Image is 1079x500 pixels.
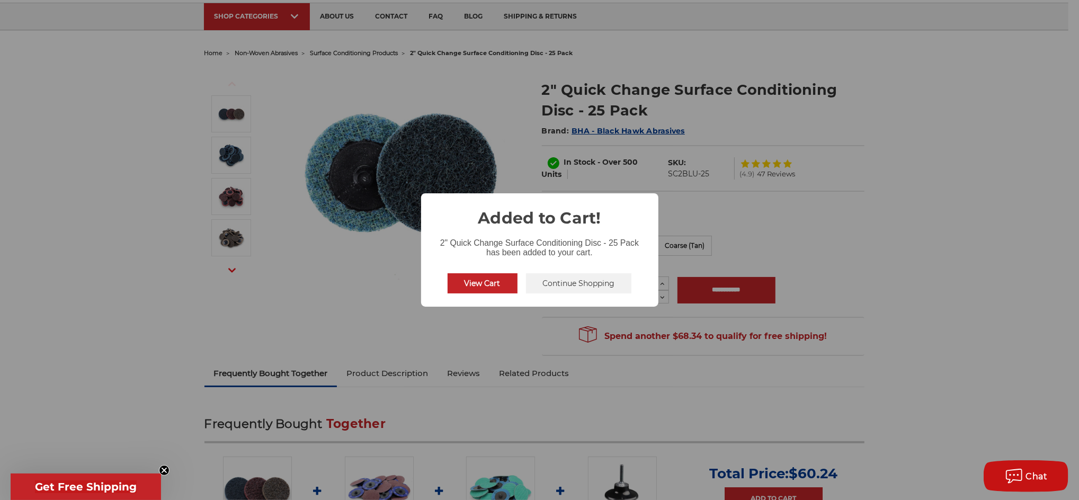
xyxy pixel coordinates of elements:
button: Continue Shopping [526,273,632,293]
span: Chat [1026,471,1048,481]
button: Close teaser [159,465,170,476]
button: View Cart [448,273,518,293]
span: Get Free Shipping [35,480,137,493]
button: Chat [984,460,1068,492]
div: 2" Quick Change Surface Conditioning Disc - 25 Pack has been added to your cart. [421,230,658,260]
h2: Added to Cart! [421,193,658,230]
